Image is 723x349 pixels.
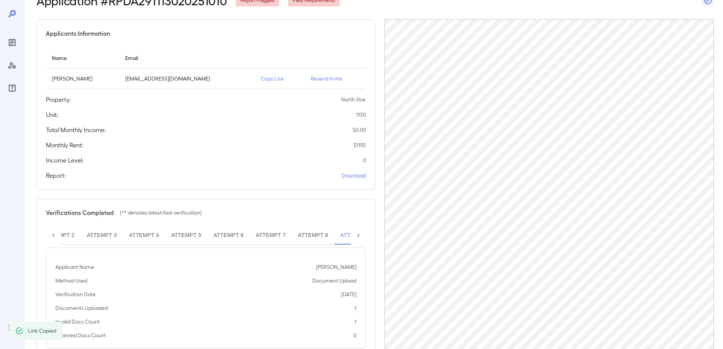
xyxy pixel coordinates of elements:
[46,171,66,180] h5: Report:
[125,75,249,82] p: [EMAIL_ADDRESS][DOMAIN_NAME]
[28,324,56,338] div: Link Copied
[55,332,106,339] p: Scanned Docs Count
[6,59,18,71] div: Manage Users
[55,291,96,298] p: Verification Date
[312,277,356,284] p: Document Upload
[354,304,356,312] p: 1
[55,263,94,271] p: Applicant Name
[250,226,292,245] button: Attempt 7
[46,29,110,38] h5: Applicants Information
[52,75,113,82] p: [PERSON_NAME]
[119,47,255,69] th: Email
[55,304,108,312] p: Documents Uploaded
[353,332,356,339] p: 0
[165,226,207,245] button: Attempt 5
[81,226,123,245] button: Attempt 3
[46,110,58,119] h5: Unit:
[120,209,202,216] p: (** denotes latest/last verification)
[354,318,356,325] p: 1
[55,277,87,284] p: Method Used
[311,75,360,82] p: Resend Invite
[46,95,71,104] h5: Property:
[341,291,356,298] p: [DATE]
[6,322,18,334] div: Log Out
[353,141,366,149] p: $ 1192
[341,96,366,103] p: North Star
[353,126,366,134] p: $ 0.00
[6,36,18,49] div: Reports
[334,226,381,245] button: Attempt 9**
[46,141,83,150] h5: Monthly Rent:
[46,208,114,217] h5: Verifications Completed
[55,318,100,325] p: Invalid Docs Count
[292,226,334,245] button: Attempt 8
[46,47,366,89] table: simple table
[123,226,165,245] button: Attempt 4
[342,172,366,179] a: Download
[46,47,119,69] th: Name
[46,156,83,165] h5: Income Level:
[6,82,18,94] div: FAQ
[46,125,106,134] h5: Total Monthly Income:
[316,263,356,271] p: [PERSON_NAME]
[261,75,299,82] p: Copy Link
[208,226,250,245] button: Attempt 6
[356,111,366,118] p: 1130
[363,156,366,164] p: 0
